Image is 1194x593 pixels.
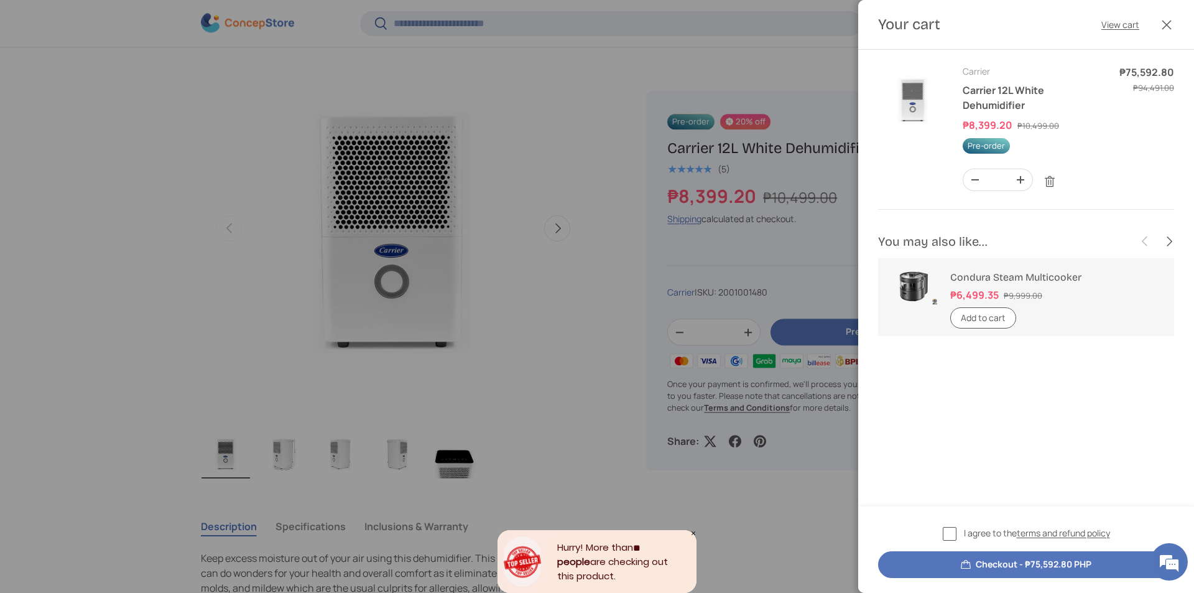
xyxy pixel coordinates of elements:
[950,271,1081,283] a: Condura Steam Multicooker
[987,169,1009,190] input: Quantity
[963,138,1010,154] span: Pre-order
[950,307,1016,329] button: Add to cart
[1038,170,1062,194] a: Remove
[963,83,1044,112] a: Carrier 12L White Dehumidifier
[963,118,1016,132] dd: ₱8,399.20
[878,551,1174,578] button: Checkout - ₱75,592.80 PHP
[65,70,209,86] div: Chat with us now
[963,65,1104,78] div: Carrier
[204,6,234,36] div: Minimize live chat window
[1017,120,1059,131] s: ₱10,499.00
[964,526,1110,539] span: I agree to the
[878,65,948,134] img: carrier-dehumidifier-12-liter-full-view-concepstore
[72,157,172,282] span: We're online!
[1017,527,1110,539] a: terms and refund policy
[878,233,1133,250] h2: You may also like...
[1119,65,1174,80] dd: ₱75,592.80
[6,340,237,383] textarea: Type your message and hit 'Enter'
[1133,82,1174,93] s: ₱94,491.00
[878,15,940,34] h2: Your cart
[1101,18,1139,31] a: View cart
[690,530,696,536] div: Close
